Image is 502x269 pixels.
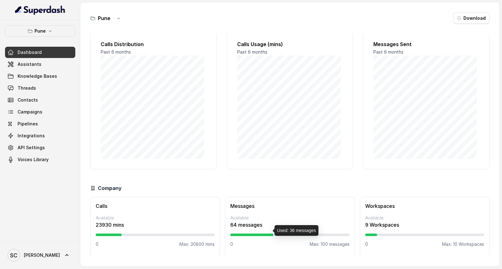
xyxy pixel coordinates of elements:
[18,73,57,79] span: Knowledge Bases
[18,133,45,139] span: Integrations
[96,221,215,229] p: 23930 mins
[230,215,349,221] p: Available
[237,49,267,55] span: Past 6 months
[18,61,41,67] span: Assistants
[5,106,75,118] a: Campaigns
[10,252,18,259] text: SC
[18,85,36,91] span: Threads
[101,49,131,55] span: Past 6 months
[230,241,233,247] p: 0
[5,71,75,82] a: Knowledge Bases
[18,109,42,115] span: Campaigns
[18,49,42,55] span: Dashboard
[230,221,349,229] p: 64 messages
[18,156,49,163] span: Voices Library
[18,97,38,103] span: Contacts
[230,202,349,210] h3: Messages
[365,202,484,210] h3: Workspaces
[5,94,75,106] a: Contacts
[453,13,489,24] button: Download
[275,225,318,236] div: Used: 36 messages
[5,118,75,129] a: Pipelines
[96,241,99,247] p: 0
[98,14,110,22] h3: Pune
[365,221,484,229] p: 9 Workspaces
[18,121,38,127] span: Pipelines
[179,241,215,247] p: Max: 30800 mins
[365,241,368,247] p: 0
[35,27,46,35] p: Pune
[24,252,60,258] span: [PERSON_NAME]
[5,142,75,153] a: API Settings
[237,40,343,48] h2: Calls Usage (mins)
[5,47,75,58] a: Dashboard
[373,49,403,55] span: Past 6 months
[5,59,75,70] a: Assistants
[442,241,484,247] p: Max: 10 Workspaces
[96,202,215,210] h3: Calls
[5,25,75,37] button: Pune
[5,246,75,264] a: [PERSON_NAME]
[15,5,66,15] img: light.svg
[5,154,75,165] a: Voices Library
[373,40,479,48] h2: Messages Sent
[96,215,215,221] p: Available
[5,82,75,94] a: Threads
[310,241,350,247] p: Max: 100 messages
[18,145,45,151] span: API Settings
[365,215,484,221] p: Available
[101,40,206,48] h2: Calls Distribution
[5,130,75,141] a: Integrations
[98,184,121,192] h3: Company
